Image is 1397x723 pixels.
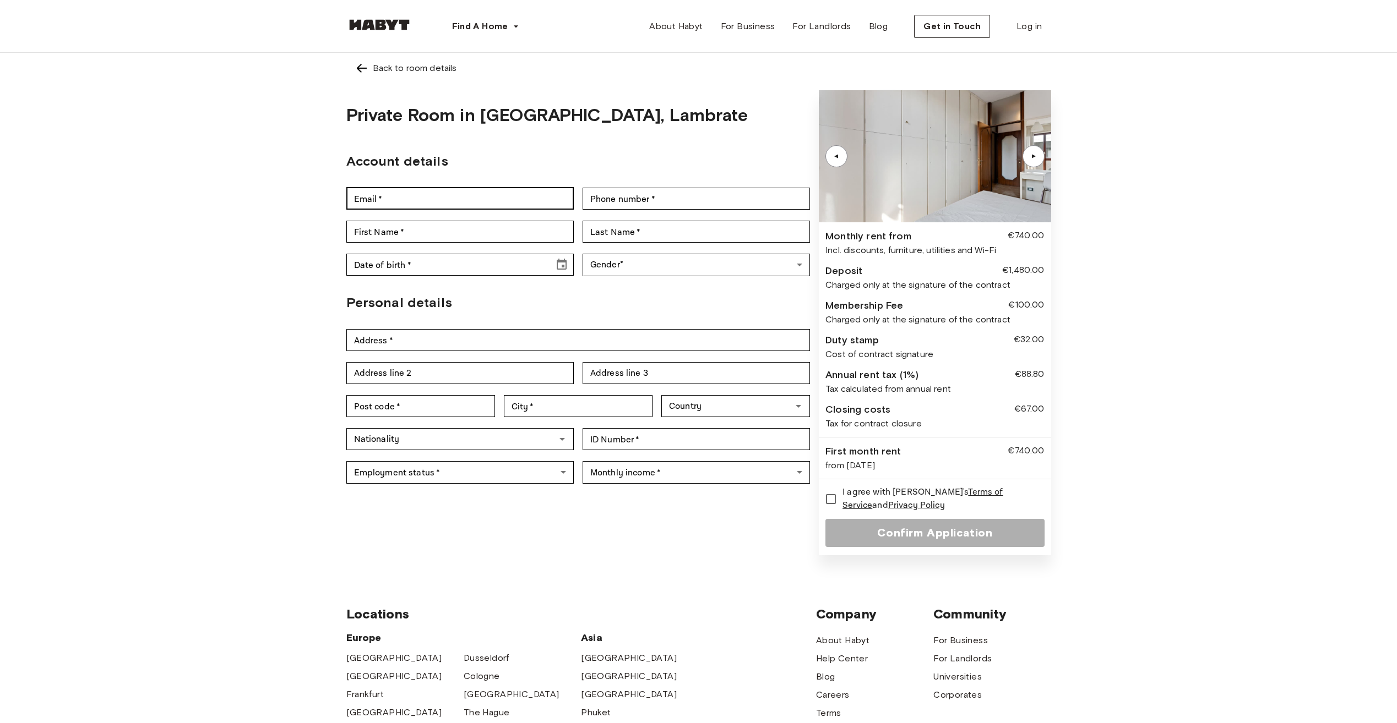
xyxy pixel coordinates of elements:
a: Cologne [464,670,500,683]
div: €88.80 [1015,368,1045,382]
div: Monthly rent from [825,229,911,244]
a: Corporates [933,688,982,702]
button: Open [555,431,570,447]
div: Membership Fee [825,298,903,313]
span: I agree with [PERSON_NAME]'s and [842,486,1035,512]
div: First month rent [825,444,901,459]
a: [GEOGRAPHIC_DATA] [464,688,559,701]
h1: Private Room in [GEOGRAPHIC_DATA], Lambrate [346,102,748,128]
h2: Personal details [346,293,811,313]
span: About Habyt [649,20,703,33]
div: Duty stamp [825,333,879,348]
a: For Landlords [784,15,860,37]
div: ▲ [1028,153,1039,160]
a: Universities [933,670,982,683]
a: Dusseldorf [464,651,509,665]
div: €32.00 [1014,333,1045,348]
a: [GEOGRAPHIC_DATA] [581,688,677,701]
span: Asia [581,631,698,644]
div: Charged only at the signature of the contract [825,278,1044,292]
span: Get in Touch [923,20,981,33]
a: Help Center [816,652,868,665]
div: €67.00 [1014,402,1045,417]
a: Phuket [581,706,611,719]
span: For Business [721,20,775,33]
div: Cost of contract signature [825,348,1044,361]
div: Tax calculated from annual rent [825,382,1044,396]
a: [GEOGRAPHIC_DATA] [346,670,442,683]
div: €1,480.00 [1002,264,1044,278]
div: Deposit [825,264,862,278]
img: Image of the room [819,90,1051,222]
button: Open [791,398,806,414]
a: Blog [816,670,835,683]
button: Choose date [551,254,573,276]
div: Charged only at the signature of the contract [825,313,1044,326]
a: Left pointing arrowBack to room details [346,53,1051,84]
a: Careers [816,688,850,702]
div: Back to room details [373,62,457,75]
span: Company [816,606,933,622]
a: About Habyt [640,15,711,37]
a: For Landlords [933,652,992,665]
div: Tax for contract closure [825,417,1044,430]
a: [GEOGRAPHIC_DATA] [346,651,442,665]
button: Find A Home [443,15,528,37]
span: Locations [346,606,816,622]
div: €740.00 [1008,229,1044,244]
button: Get in Touch [914,15,990,38]
span: Log in [1017,20,1042,33]
a: Privacy Policy [888,500,945,511]
a: Blog [860,15,897,37]
span: Community [933,606,1051,622]
span: Blog [869,20,888,33]
span: Find A Home [452,20,508,33]
a: [GEOGRAPHIC_DATA] [346,706,442,719]
img: Left pointing arrow [355,62,368,75]
div: Closing costs [825,402,890,417]
div: €740.00 [1008,444,1044,459]
div: from [DATE] [825,459,1044,472]
a: Log in [1008,15,1051,37]
a: For Business [712,15,784,37]
span: For Landlords [792,20,851,33]
a: For Business [933,634,988,647]
a: [GEOGRAPHIC_DATA] [581,670,677,683]
div: Incl. discounts, furniture, utilities and Wi-Fi [825,244,1044,257]
span: Europe [346,631,581,644]
a: The Hague [464,706,510,719]
a: Terms [816,706,841,720]
div: €100.00 [1008,298,1044,313]
img: Habyt [346,19,412,30]
a: About Habyt [816,634,869,647]
a: [GEOGRAPHIC_DATA] [581,651,677,665]
div: ▲ [831,153,842,160]
h2: Account details [346,151,811,171]
a: Frankfurt [346,688,384,701]
div: Annual rent tax (1%) [825,368,918,382]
